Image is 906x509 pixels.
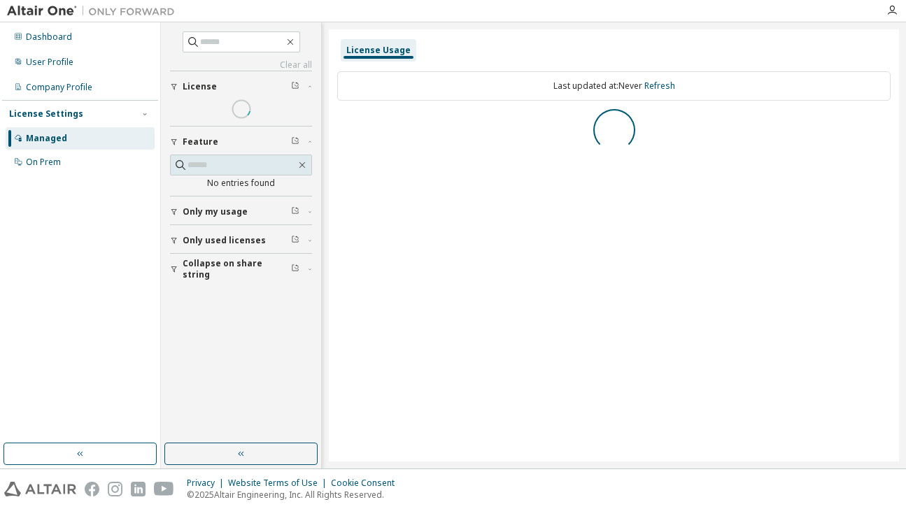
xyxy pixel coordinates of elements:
div: Dashboard [26,31,72,43]
div: Website Terms of Use [228,478,331,489]
img: Altair One [7,4,182,18]
div: Privacy [187,478,228,489]
span: Collapse on share string [183,258,291,280]
span: Clear filter [291,206,299,217]
span: Clear filter [291,81,299,92]
div: On Prem [26,157,61,168]
button: Feature [170,127,312,157]
img: altair_logo.svg [4,482,76,496]
span: Feature [183,136,218,148]
img: youtube.svg [154,482,174,496]
div: No entries found [170,178,312,189]
a: Clear all [170,59,312,71]
button: License [170,71,312,102]
div: Company Profile [26,82,92,93]
span: Clear filter [291,235,299,246]
div: License Usage [346,45,411,56]
a: Refresh [644,80,675,92]
img: facebook.svg [85,482,99,496]
img: instagram.svg [108,482,122,496]
span: Only used licenses [183,235,266,246]
img: linkedin.svg [131,482,146,496]
div: Last updated at: Never [337,71,891,101]
div: Managed [26,133,67,144]
div: License Settings [9,108,83,120]
span: License [183,81,217,92]
button: Only used licenses [170,225,312,256]
button: Only my usage [170,196,312,227]
p: © 2025 Altair Engineering, Inc. All Rights Reserved. [187,489,403,501]
span: Clear filter [291,264,299,275]
button: Collapse on share string [170,254,312,285]
div: Cookie Consent [331,478,403,489]
span: Only my usage [183,206,248,217]
div: User Profile [26,57,73,68]
span: Clear filter [291,136,299,148]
